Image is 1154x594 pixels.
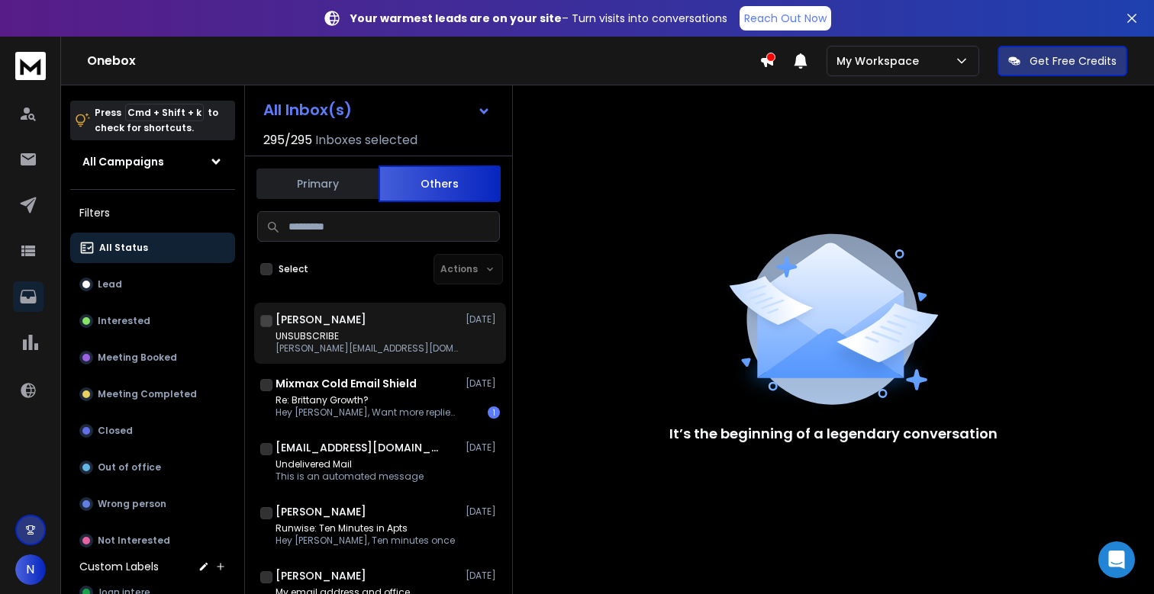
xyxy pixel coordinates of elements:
[740,6,831,31] a: Reach Out Now
[256,167,379,201] button: Primary
[98,388,197,400] p: Meeting Completed
[276,470,424,483] p: This is an automated message
[15,554,46,585] button: N
[98,315,150,327] p: Interested
[279,263,308,275] label: Select
[70,233,235,263] button: All Status
[98,352,177,364] p: Meeting Booked
[350,11,562,26] strong: Your warmest leads are on your site
[276,330,459,342] p: UNSUBSCRIBE
[466,313,500,326] p: [DATE]
[263,102,352,117] h1: All Inbox(s)
[79,559,159,574] h3: Custom Labels
[98,498,166,510] p: Wrong person
[276,535,455,547] p: Hey [PERSON_NAME], Ten minutes once
[669,423,998,445] p: It’s the beginning of a legendary conversation
[98,461,161,474] p: Out of office
[276,458,424,470] p: Undelivered Mail
[98,535,170,547] p: Not Interested
[276,406,459,419] p: Hey [PERSON_NAME], Want more replies to
[998,46,1127,76] button: Get Free Credits
[315,131,417,149] h3: Inboxes selected
[379,165,501,202] button: Others
[70,416,235,446] button: Closed
[276,440,443,455] h1: [EMAIL_ADDRESS][DOMAIN_NAME]
[488,406,500,419] div: 1
[15,52,46,80] img: logo
[95,105,218,136] p: Press to check for shortcuts.
[836,53,925,69] p: My Workspace
[70,202,235,223] h3: Filters
[466,506,500,518] p: [DATE]
[70,489,235,519] button: Wrong person
[1030,53,1117,69] p: Get Free Credits
[99,242,148,254] p: All Status
[276,568,366,583] h1: [PERSON_NAME]
[82,154,164,169] h1: All Campaigns
[276,522,455,535] p: Runwise: Ten Minutes in Apts
[98,278,122,291] p: Lead
[744,11,827,26] p: Reach Out Now
[70,452,235,483] button: Out of office
[1098,541,1135,578] div: Open Intercom Messenger
[350,11,727,26] p: – Turn visits into conversations
[263,131,312,149] span: 295 / 295
[276,342,459,355] p: [PERSON_NAME][EMAIL_ADDRESS][DOMAIN_NAME] > On [DATE],
[70,379,235,409] button: Meeting Completed
[70,342,235,373] button: Meeting Booked
[466,570,500,582] p: [DATE]
[125,104,204,121] span: Cmd + Shift + k
[276,376,417,391] h1: Mixmax Cold Email Shield
[70,525,235,556] button: Not Interested
[98,425,133,437] p: Closed
[251,95,503,125] button: All Inbox(s)
[70,306,235,336] button: Interested
[276,504,366,519] h1: [PERSON_NAME]
[276,312,366,327] h1: [PERSON_NAME]
[70,269,235,300] button: Lead
[466,377,500,390] p: [DATE]
[466,441,500,454] p: [DATE]
[276,394,459,406] p: Re: Brittany Growth?
[87,52,759,70] h1: Onebox
[70,146,235,177] button: All Campaigns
